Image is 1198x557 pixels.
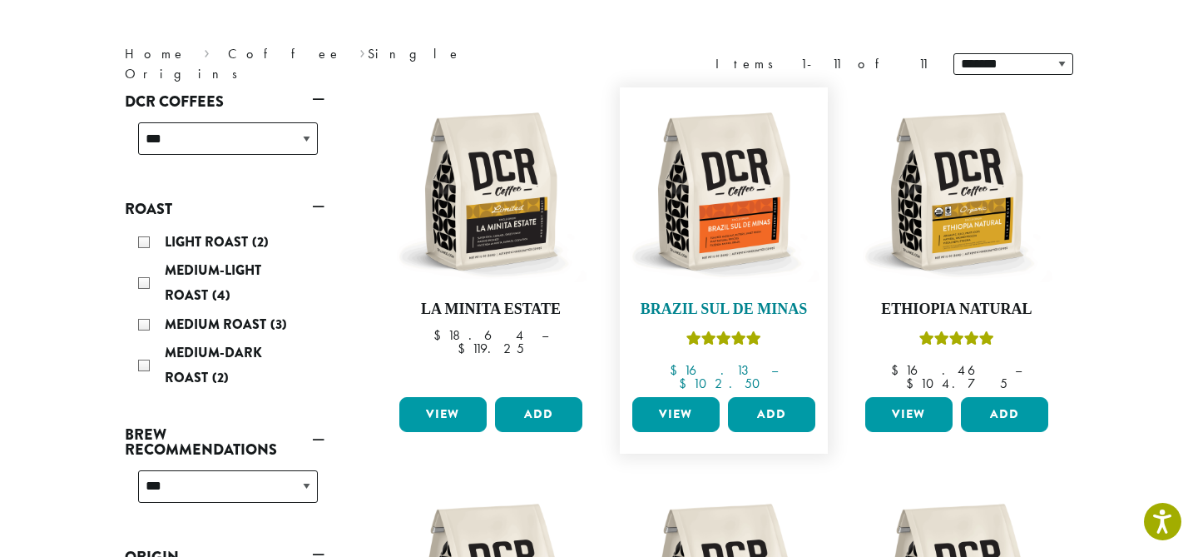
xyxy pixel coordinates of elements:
span: Medium-Light Roast [165,261,261,305]
span: Light Roast [165,232,252,251]
div: Rated 5.00 out of 5 [919,329,994,354]
button: Add [961,397,1048,432]
a: Coffee [228,45,342,62]
img: DCR-12oz-La-Minita-Estate-Stock-scaled.png [395,96,587,287]
a: Home [125,45,186,62]
div: Brew Recommendations [125,464,324,523]
span: Medium Roast [165,315,270,334]
div: Roast [125,223,324,400]
span: Medium-Dark Roast [165,343,262,387]
bdi: 119.25 [458,340,524,357]
bdi: 104.75 [906,375,1007,392]
div: DCR Coffees [125,116,324,175]
span: $ [433,326,448,344]
span: $ [679,375,693,392]
span: $ [891,361,905,379]
div: Items 1-11 of 11 [715,54,928,74]
bdi: 16.13 [670,361,755,379]
div: Rated 5.00 out of 5 [686,329,761,354]
span: – [1015,361,1022,379]
span: (3) [270,315,287,334]
span: (2) [212,368,229,387]
span: – [542,326,548,344]
nav: Breadcrumb [125,44,574,84]
span: (2) [252,232,269,251]
bdi: 102.50 [679,375,768,392]
bdi: 18.64 [433,326,526,344]
a: Brazil Sul De MinasRated 5.00 out of 5 [628,96,819,390]
a: View [399,397,487,432]
span: › [204,38,210,64]
a: View [632,397,720,432]
a: La Minita Estate [395,96,587,390]
span: (4) [212,286,230,305]
span: – [771,361,778,379]
h4: Brazil Sul De Minas [628,301,819,319]
h4: La Minita Estate [395,301,587,319]
span: $ [670,361,684,379]
a: Roast [125,195,324,223]
button: Add [728,397,815,432]
a: Ethiopia NaturalRated 5.00 out of 5 [861,96,1052,390]
h4: Ethiopia Natural [861,301,1052,319]
a: Brew Recommendations [125,420,324,464]
a: View [865,397,953,432]
span: › [359,38,365,64]
span: $ [906,375,920,392]
button: Add [495,397,582,432]
bdi: 16.46 [891,361,999,379]
img: DCR-12oz-Brazil-Sul-De-Minas-Stock-scaled.png [628,96,819,287]
a: DCR Coffees [125,87,324,116]
span: $ [458,340,472,357]
img: DCR-12oz-FTO-Ethiopia-Natural-Stock-scaled.png [861,96,1052,287]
